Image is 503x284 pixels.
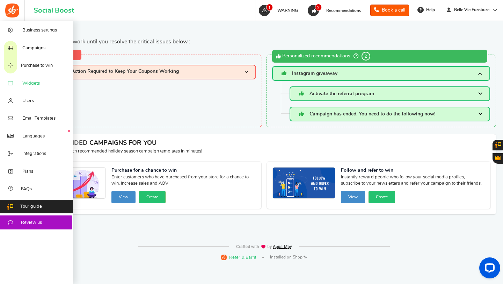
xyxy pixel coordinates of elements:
[451,7,492,13] span: Belle Vie Furniture
[495,155,501,160] span: Gratisfaction
[474,255,503,284] iframe: LiveChat chat widget
[270,254,307,260] span: Installed on Shopify
[315,4,322,11] span: 2
[307,5,365,16] a: 2 Recommendations
[43,168,105,199] img: Recommended Campaigns
[326,8,361,13] span: Recommendations
[54,69,179,75] span: Critical Action Required to Keep Your Coupons Working
[37,140,490,147] h4: RECOMMENDED CAMPAIGNS FOR YOU
[37,148,490,155] p: Preview and launch recommended holiday season campaign templates in minutes!
[415,4,438,15] a: Help
[22,169,33,175] span: Plans
[341,167,485,174] strong: Follow and refer to win
[111,167,256,174] strong: Purchase for a chance to win
[221,254,256,261] a: Refer & Earn!
[292,71,337,76] span: Instagram giveaway
[32,28,496,45] div: The app will not work until you resolve the critical issues below :
[21,186,32,192] span: FAQs
[370,5,409,16] a: Book a call
[341,191,365,203] button: View
[236,244,292,249] img: img-footer.webp
[258,5,301,16] a: 1 WARNING
[111,174,256,188] span: Enter customers who have purchased from your store for a chance to win. Increase sales and AOV
[22,98,34,104] span: Users
[493,153,503,164] button: Gratisfaction
[362,52,370,61] span: 2
[272,50,488,63] div: Personalized recommendations
[22,45,45,51] span: Campaigns
[21,220,42,226] span: Review us
[22,151,46,157] span: Integrations
[309,91,374,96] span: Activate the referral program
[341,174,485,188] span: Instantly reward people who follow your social media profiles, subscribe to your newsletters and ...
[22,27,57,34] span: Business settings
[369,191,395,203] button: Create
[32,28,496,38] span: WARNINGS!
[21,63,53,69] span: Purchase to win
[262,257,264,258] span: |
[277,8,298,13] span: WARNING
[20,204,42,210] span: Tour guide
[5,3,19,17] img: Social Boost
[22,115,56,122] span: Email Templates
[139,191,166,203] button: Create
[22,80,40,87] span: Widgets
[266,4,273,11] span: 1
[22,133,45,140] span: Languages
[111,191,136,203] button: View
[309,112,435,116] span: Campaign has ended. You need to do the following now!
[68,130,70,132] em: New
[34,7,74,14] h1: Social Boost
[424,7,435,13] span: Help
[273,168,335,199] img: Recommended Campaigns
